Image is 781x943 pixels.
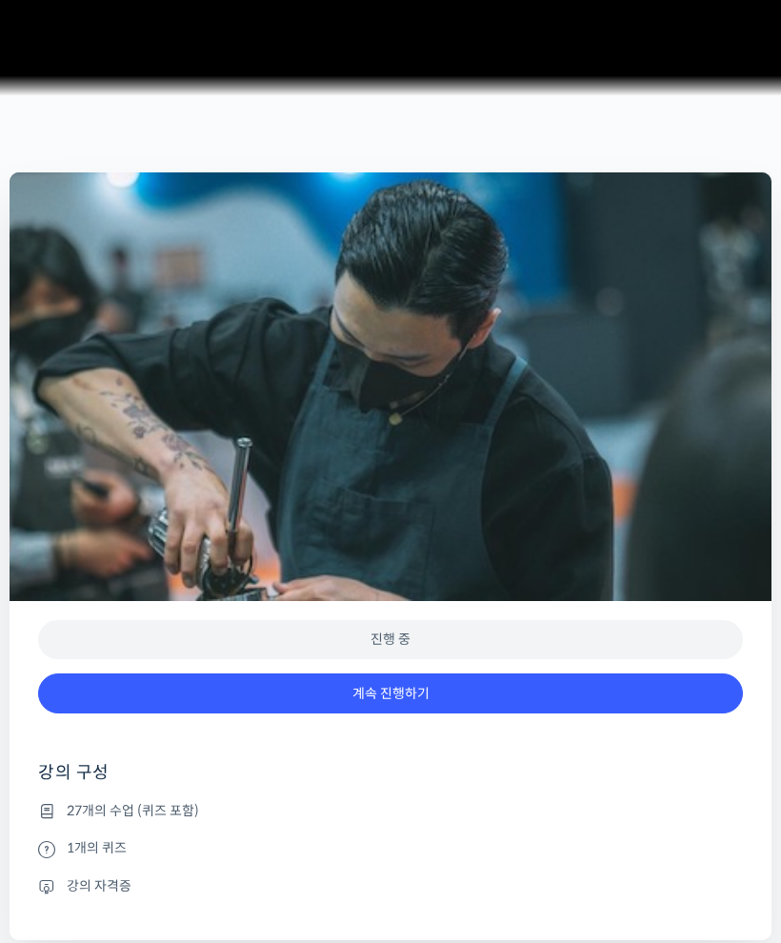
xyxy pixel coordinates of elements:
[38,837,743,860] li: 1개의 퀴즈
[38,673,743,714] a: 계속 진행하기
[60,632,71,648] span: 홈
[38,799,743,822] li: 27개의 수업 (퀴즈 포함)
[38,874,743,897] li: 강의 자격증
[126,604,246,652] a: 대화
[246,604,366,652] a: 설정
[174,633,197,649] span: 대화
[294,632,317,648] span: 설정
[6,604,126,652] a: 홈
[38,761,743,799] h4: 강의 구성
[38,620,743,659] div: 진행 중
